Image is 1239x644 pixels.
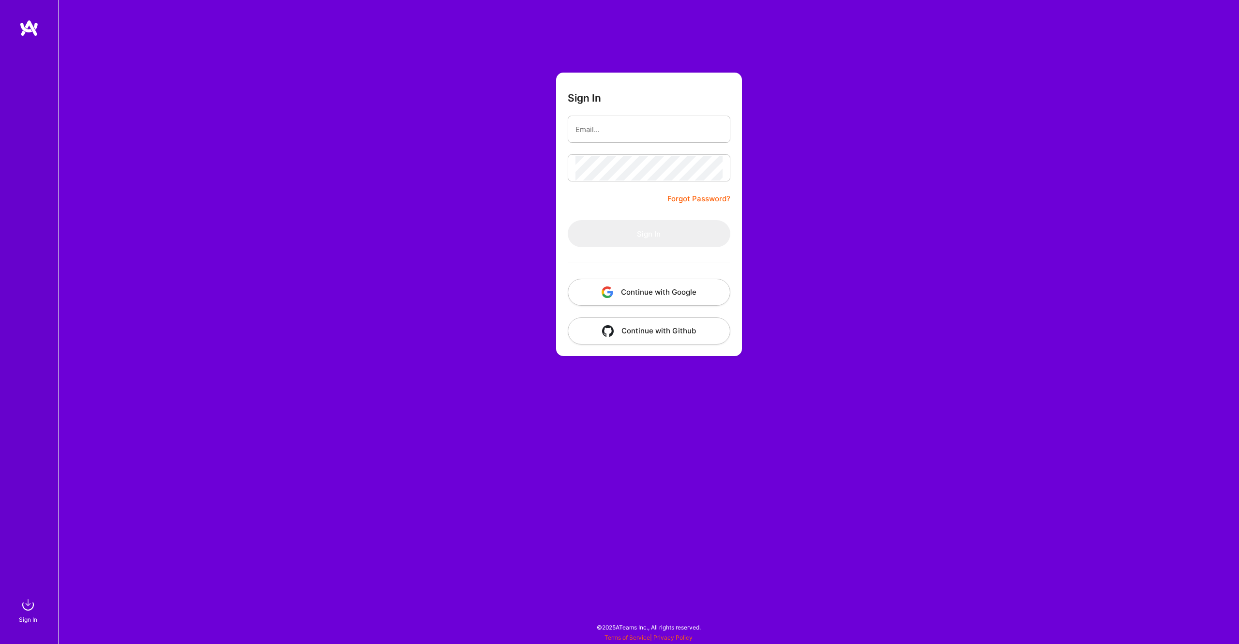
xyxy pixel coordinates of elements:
[602,286,613,298] img: icon
[58,615,1239,639] div: © 2025 ATeams Inc., All rights reserved.
[568,220,730,247] button: Sign In
[575,117,723,142] input: Email...
[604,634,693,641] span: |
[568,92,601,104] h3: Sign In
[19,614,37,625] div: Sign In
[18,595,38,614] img: sign in
[568,317,730,344] button: Continue with Github
[19,19,39,37] img: logo
[604,634,650,641] a: Terms of Service
[568,279,730,306] button: Continue with Google
[20,595,38,625] a: sign inSign In
[602,325,614,337] img: icon
[653,634,693,641] a: Privacy Policy
[667,193,730,205] a: Forgot Password?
